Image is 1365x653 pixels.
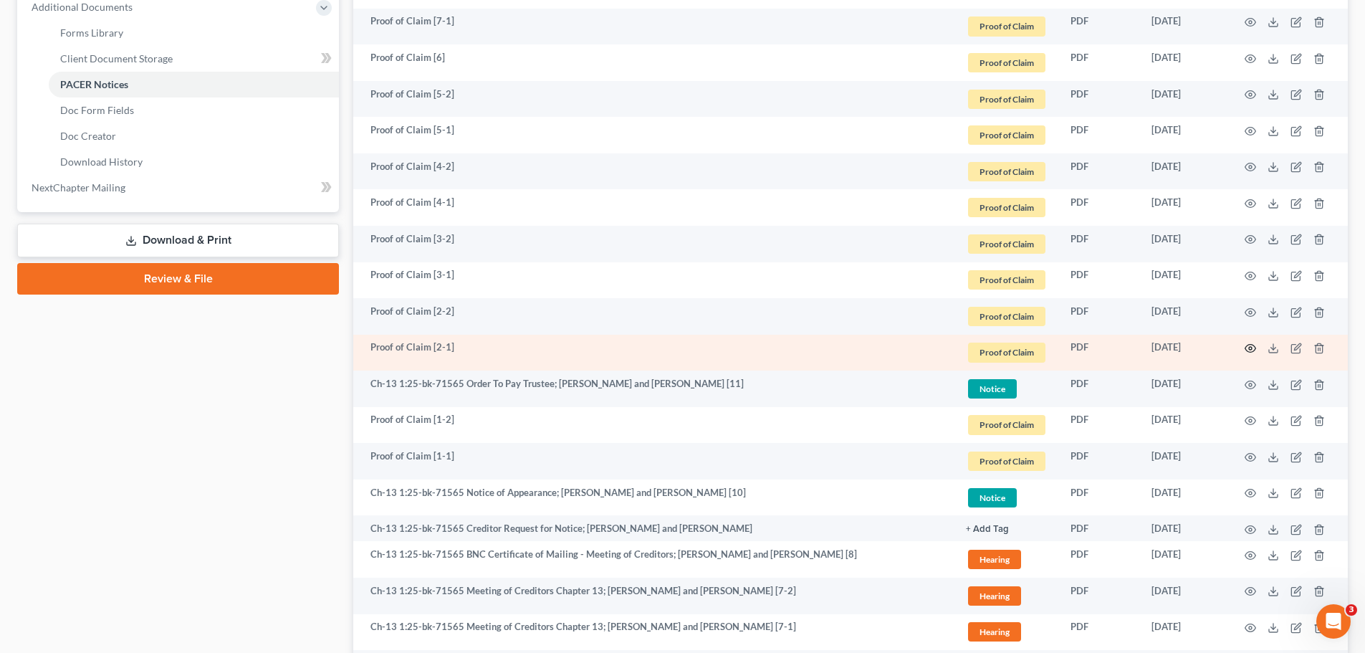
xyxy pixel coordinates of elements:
span: Proof of Claim [968,125,1045,145]
a: Hearing [966,620,1048,644]
td: [DATE] [1140,298,1227,335]
span: 3 [1346,604,1357,616]
td: Proof of Claim [7-1] [353,9,954,45]
td: Proof of Claim [5-2] [353,81,954,118]
button: + Add Tag [966,525,1009,534]
span: Proof of Claim [968,162,1045,181]
a: Hearing [966,548,1048,571]
td: PDF [1059,578,1140,614]
td: PDF [1059,117,1140,153]
span: Proof of Claim [968,90,1045,109]
span: Notice [968,379,1017,399]
td: Ch-13 1:25-bk-71565 Order To Pay Trustee; [PERSON_NAME] and [PERSON_NAME] [11] [353,371,954,407]
a: Proof of Claim [966,232,1048,256]
td: PDF [1059,189,1140,226]
td: [DATE] [1140,189,1227,226]
a: Review & File [17,263,339,295]
td: [DATE] [1140,44,1227,81]
span: Proof of Claim [968,415,1045,434]
td: [DATE] [1140,81,1227,118]
td: [DATE] [1140,407,1227,444]
a: Download & Print [17,224,339,257]
td: PDF [1059,335,1140,371]
a: Proof of Claim [966,340,1048,364]
span: Proof of Claim [968,198,1045,217]
td: PDF [1059,81,1140,118]
span: NextChapter Mailing [32,181,125,194]
td: Ch-13 1:25-bk-71565 Creditor Request for Notice; [PERSON_NAME] and [PERSON_NAME] [353,515,954,541]
a: Download History [49,149,339,175]
td: Proof of Claim [4-1] [353,189,954,226]
td: [DATE] [1140,262,1227,299]
td: [DATE] [1140,480,1227,516]
td: PDF [1059,614,1140,651]
td: PDF [1059,407,1140,444]
td: Proof of Claim [1-1] [353,443,954,480]
span: Proof of Claim [968,53,1045,72]
span: Doc Creator [60,130,116,142]
a: + Add Tag [966,522,1048,535]
td: Proof of Claim [3-2] [353,226,954,262]
td: PDF [1059,44,1140,81]
td: Ch-13 1:25-bk-71565 Meeting of Creditors Chapter 13; [PERSON_NAME] and [PERSON_NAME] [7-2] [353,578,954,614]
td: Proof of Claim [6] [353,44,954,81]
a: PACER Notices [49,72,339,97]
span: Proof of Claim [968,452,1045,471]
td: Proof of Claim [1-2] [353,407,954,444]
a: Hearing [966,584,1048,608]
td: [DATE] [1140,226,1227,262]
td: PDF [1059,480,1140,516]
td: PDF [1059,262,1140,299]
span: Hearing [968,550,1021,569]
span: Proof of Claim [968,307,1045,326]
td: Proof of Claim [5-1] [353,117,954,153]
td: [DATE] [1140,578,1227,614]
td: [DATE] [1140,335,1227,371]
span: Forms Library [60,27,123,39]
td: Proof of Claim [3-1] [353,262,954,299]
a: Notice [966,486,1048,510]
td: [DATE] [1140,614,1227,651]
a: Doc Form Fields [49,97,339,123]
span: Proof of Claim [968,16,1045,36]
td: Proof of Claim [2-2] [353,298,954,335]
span: Download History [60,156,143,168]
span: Proof of Claim [968,234,1045,254]
a: Proof of Claim [966,123,1048,147]
td: PDF [1059,226,1140,262]
span: Notice [968,488,1017,507]
td: [DATE] [1140,9,1227,45]
td: PDF [1059,443,1140,480]
iframe: Intercom live chat [1316,604,1351,639]
td: [DATE] [1140,371,1227,407]
td: [DATE] [1140,117,1227,153]
td: PDF [1059,515,1140,541]
a: NextChapter Mailing [20,175,339,201]
a: Proof of Claim [966,196,1048,219]
td: PDF [1059,541,1140,578]
a: Doc Creator [49,123,339,149]
span: Doc Form Fields [60,104,134,116]
a: Proof of Claim [966,305,1048,328]
td: [DATE] [1140,541,1227,578]
a: Proof of Claim [966,160,1048,183]
a: Proof of Claim [966,449,1048,473]
span: PACER Notices [60,78,128,90]
td: Proof of Claim [2-1] [353,335,954,371]
td: [DATE] [1140,443,1227,480]
a: Notice [966,377,1048,401]
td: PDF [1059,9,1140,45]
a: Forms Library [49,20,339,46]
a: Client Document Storage [49,46,339,72]
td: PDF [1059,371,1140,407]
a: Proof of Claim [966,268,1048,292]
td: Ch-13 1:25-bk-71565 Notice of Appearance; [PERSON_NAME] and [PERSON_NAME] [10] [353,480,954,516]
a: Proof of Claim [966,413,1048,437]
td: Ch-13 1:25-bk-71565 Meeting of Creditors Chapter 13; [PERSON_NAME] and [PERSON_NAME] [7-1] [353,614,954,651]
td: [DATE] [1140,515,1227,541]
td: Ch-13 1:25-bk-71565 BNC Certificate of Mailing - Meeting of Creditors; [PERSON_NAME] and [PERSON_... [353,541,954,578]
span: Client Document Storage [60,52,173,65]
a: Proof of Claim [966,14,1048,38]
span: Additional Documents [32,1,133,13]
span: Proof of Claim [968,270,1045,290]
